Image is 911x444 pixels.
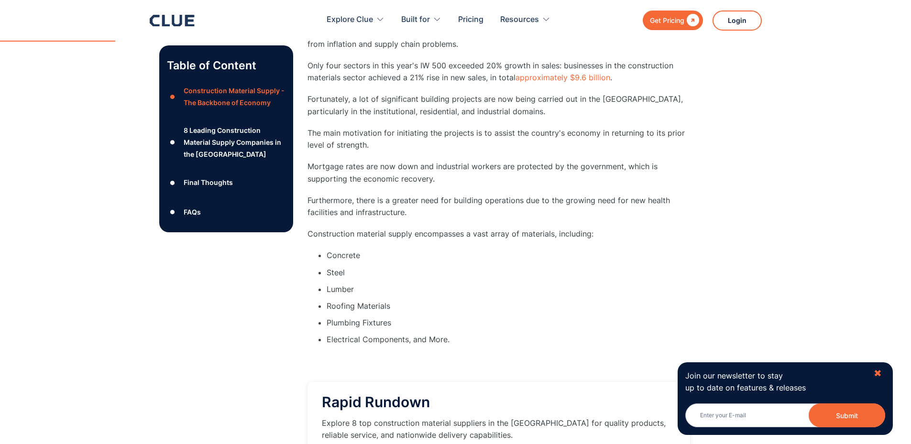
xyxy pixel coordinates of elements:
[685,370,865,394] p: Join our newsletter to stay up to date on features & releases
[307,127,690,151] p: The main motivation for initiating the projects is to assist the country's economy in returning t...
[327,5,384,35] div: Explore Clue
[809,403,885,427] button: Submit
[167,124,285,161] a: ●8 Leading Construction Material Supply Companies in the [GEOGRAPHIC_DATA]
[650,14,684,26] div: Get Pricing
[327,249,690,261] li: Concrete
[500,5,550,35] div: Resources
[684,14,699,26] div: 
[167,205,285,219] a: ●FAQs
[643,11,703,30] a: Get Pricing
[167,135,178,150] div: ●
[307,60,690,84] p: Only four sectors in this year's IW 500 exceeded 20% growth in sales: businesses in the construct...
[167,205,178,219] div: ●
[327,283,690,295] li: Lumber
[167,85,285,108] a: ●Construction Material Supply - The Backbone of Economy
[713,11,762,31] a: Login
[307,161,690,184] p: Mortgage rates are now down and industrial workers are protected by the government, which is supp...
[327,5,373,35] div: Explore Clue
[327,317,690,329] li: Plumbing Fixtures
[167,90,178,104] div: ●
[322,393,430,411] span: Rapid Rundown
[307,351,690,363] p: ‍
[685,403,885,427] input: Enter your E-mail
[167,175,178,190] div: ●
[184,124,285,161] div: 8 Leading Construction Material Supply Companies in the [GEOGRAPHIC_DATA]
[167,58,285,73] p: Table of Content
[327,334,690,346] li: Electrical Components, and More.
[874,368,882,379] div: ✖
[167,175,285,190] a: ●Final Thoughts
[401,5,441,35] div: Built for
[184,85,285,108] div: Construction Material Supply - The Backbone of Economy
[184,206,201,218] div: FAQs
[516,73,610,82] a: approximately $9.6 billion
[322,417,676,441] p: Explore 8 top construction material suppliers in the [GEOGRAPHIC_DATA] for quality products, reli...
[307,93,690,117] p: Fortunately, a lot of significant building projects are now being carried out in the [GEOGRAPHIC_...
[458,5,483,35] a: Pricing
[307,195,690,218] p: Furthermore, there is a greater need for building operations due to the growing need for new heal...
[327,300,690,312] li: Roofing Materials
[401,5,430,35] div: Built for
[500,5,539,35] div: Resources
[327,267,690,279] li: Steel
[307,228,690,240] p: Construction material supply encompasses a vast array of materials, including:
[184,176,233,188] div: Final Thoughts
